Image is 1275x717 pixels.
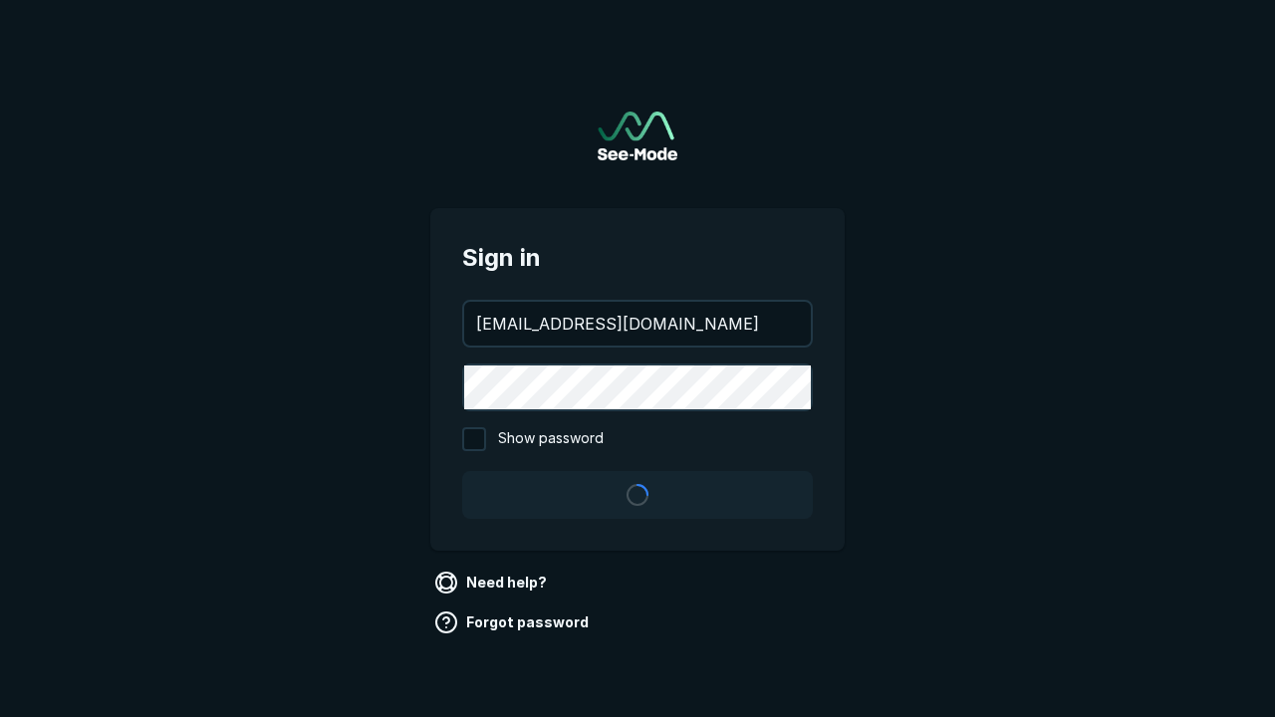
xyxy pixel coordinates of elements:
img: See-Mode Logo [598,112,677,160]
a: Forgot password [430,606,597,638]
input: your@email.com [464,302,811,346]
a: Go to sign in [598,112,677,160]
span: Sign in [462,240,813,276]
span: Show password [498,427,604,451]
a: Need help? [430,567,555,598]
